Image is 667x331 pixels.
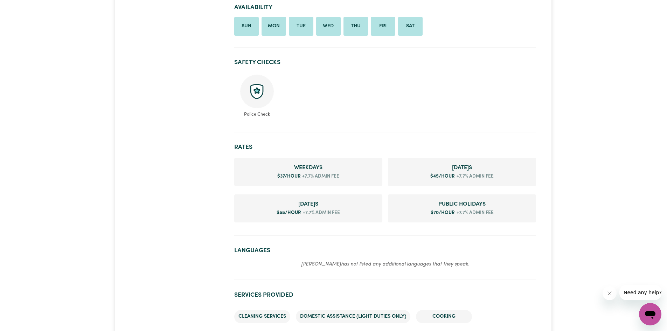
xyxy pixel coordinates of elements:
span: $ 70 /hour [431,211,455,215]
h2: Availability [234,4,536,11]
iframe: Button to launch messaging window [639,303,661,325]
h2: Languages [234,247,536,254]
span: Public Holiday rate [394,200,530,208]
li: Available on Saturday [398,17,423,36]
iframe: Close message [603,286,617,300]
span: $ 45 /hour [430,174,455,179]
li: Available on Sunday [234,17,259,36]
span: +7.7% admin fee [455,209,494,216]
li: Available on Wednesday [316,17,341,36]
span: Need any help? [4,5,42,11]
span: Saturday rate [394,164,530,172]
li: Domestic assistance (light duties only) [296,310,410,323]
span: $ 55 /hour [277,211,301,215]
span: Weekday rate [240,164,377,172]
li: Available on Monday [262,17,286,36]
li: Cleaning services [234,310,290,323]
span: +7.7% admin fee [301,209,340,216]
span: +7.7% admin fee [301,173,340,180]
h2: Safety Checks [234,59,536,66]
h2: Rates [234,144,536,151]
span: Sunday rate [240,200,377,208]
img: Police check [240,75,274,108]
span: +7.7% admin fee [455,173,494,180]
span: Police Check [240,108,274,118]
iframe: Message from company [619,285,661,300]
li: Available on Thursday [343,17,368,36]
li: Available on Tuesday [289,17,313,36]
span: $ 37 /hour [277,174,301,179]
h2: Services provided [234,291,536,299]
li: Available on Friday [371,17,395,36]
em: [PERSON_NAME] has not listed any additional languages that they speak. [301,262,470,267]
li: Cooking [416,310,472,323]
